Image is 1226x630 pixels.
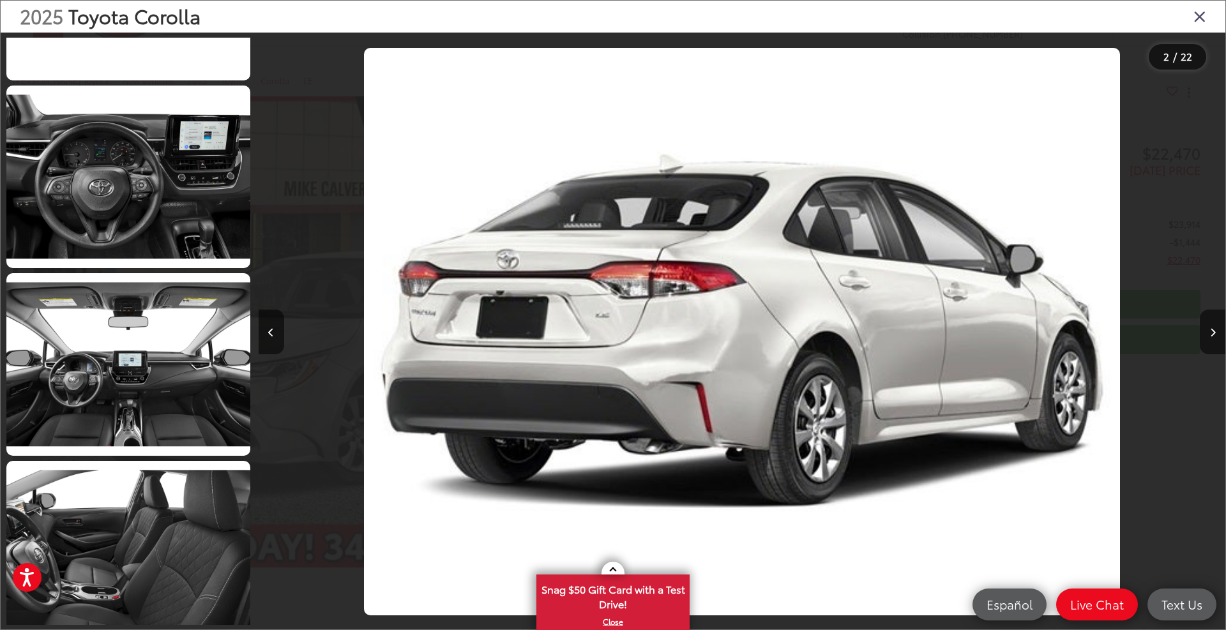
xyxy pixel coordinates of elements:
[259,48,1225,615] div: 2025 Toyota Corolla LE 1
[1056,589,1138,620] a: Live Chat
[1147,589,1216,620] a: Text Us
[980,596,1039,612] span: Español
[68,2,201,29] span: Toyota Corolla
[1163,49,1169,63] span: 2
[4,84,252,270] img: 2025 Toyota Corolla LE
[538,576,688,615] span: Snag $50 Gift Card with a Test Drive!
[1193,8,1206,24] i: Close gallery
[1155,596,1209,612] span: Text Us
[364,48,1120,615] img: 2025 Toyota Corolla LE
[1064,596,1130,612] span: Live Chat
[259,310,284,354] button: Previous image
[1200,310,1225,354] button: Next image
[1181,49,1192,63] span: 22
[20,2,63,29] span: 2025
[1172,52,1178,61] span: /
[972,589,1047,620] a: Español
[4,271,252,458] img: 2025 Toyota Corolla LE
